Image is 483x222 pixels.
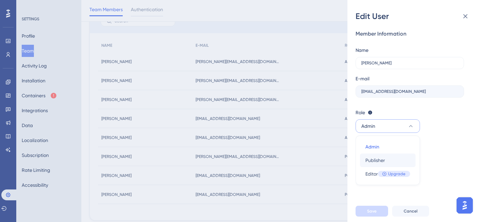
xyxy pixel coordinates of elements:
iframe: UserGuiding AI Assistant Launcher [455,195,475,216]
input: E-mail [361,89,458,94]
div: Edit User [356,11,475,22]
span: Publisher [365,156,385,164]
span: Cancel [404,208,418,214]
span: Admin [365,143,379,151]
button: Publisher [360,154,416,167]
div: Name [356,46,368,54]
button: EditorUpgrade [360,167,416,181]
input: Name [361,61,456,65]
div: Editor [365,170,410,178]
button: Admin [360,140,416,154]
div: Member Information [356,30,469,38]
button: Cancel [392,206,429,217]
button: Admin [356,119,420,133]
span: Admin [361,122,375,130]
span: Role [356,108,365,117]
button: Save [356,206,388,217]
span: Upgrade [388,171,405,177]
div: E-mail [356,75,369,83]
span: Save [367,208,377,214]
